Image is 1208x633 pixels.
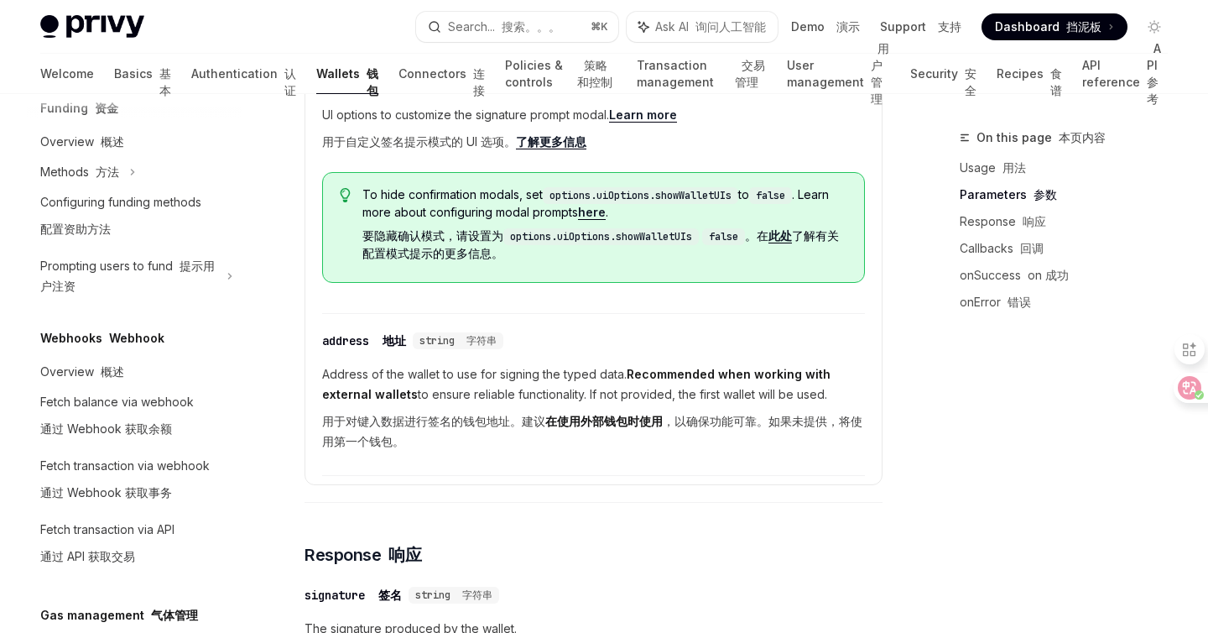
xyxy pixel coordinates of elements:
[40,256,216,296] div: Prompting users to fund
[960,262,1181,289] a: onSuccess on 成功
[27,187,242,251] a: Configuring funding methods配置资助方法
[1028,268,1069,282] font: on 成功
[578,205,606,220] a: here
[503,228,699,245] code: options.uiOptions.showWalletUIs
[749,187,792,204] code: false
[322,414,862,448] font: 用于对键入数据进行签名的钱包地址。建议 ，以确保功能可靠。如果未提供，将使用第一个钱包。
[960,289,1181,316] a: onError 错误
[40,192,201,246] div: Configuring funding methods
[960,208,1181,235] a: Response 响应
[27,357,242,387] a: Overview 概述
[40,362,124,382] div: Overview
[836,19,860,34] font: 演示
[378,588,402,603] font: 签名
[981,13,1127,40] a: Dashboard 挡泥板
[910,54,976,94] a: Security 安全
[591,20,608,34] span: ⌘ K
[383,333,406,348] font: 地址
[1082,54,1168,94] a: API reference API 参考
[284,66,296,97] font: 认证
[505,54,617,94] a: Policies & controls 策略和控制
[702,228,745,245] code: false
[40,605,198,625] h5: Gas management
[735,58,765,89] font: 交易管理
[419,334,497,348] span: string
[1002,160,1026,175] font: 用法
[1020,241,1044,255] font: 回调
[114,54,171,94] a: Basics 基本
[1008,295,1031,309] font: 错误
[577,58,612,89] font: 策略和控制
[96,165,119,179] font: 方法
[627,12,778,42] button: Ask AI 询问人工智能
[473,66,485,97] font: 连接
[40,485,172,500] font: 通过 Webhook 获取事务
[416,12,619,42] button: Search... 搜索。。。⌘K
[322,364,865,458] span: Address of the wallet to use for signing the typed data. to ensure reliable functionality. If not...
[40,328,164,348] h5: Webhooks
[40,456,210,510] div: Fetch transaction via webhook
[462,589,492,602] font: 字符串
[448,17,560,37] div: Search...
[340,188,351,203] svg: Tip
[322,134,586,149] font: 用于自定义签名提示模式的 UI 选项。
[871,41,889,106] font: 用户管理
[1147,41,1161,106] font: API 参考
[1066,19,1101,34] font: 挡泥板
[27,451,242,515] a: Fetch transaction via webhook通过 Webhook 获取事务
[151,608,198,622] font: 气体管理
[997,54,1062,94] a: Recipes 食谱
[27,127,242,157] a: Overview 概述
[322,105,865,159] span: UI options to customize the signature prompt modal.
[976,128,1106,148] span: On this page
[27,515,242,578] a: Fetch transaction via API通过 API 获取交易
[655,18,766,35] span: Ask AI
[787,54,890,94] a: User management 用户管理
[415,589,492,602] span: string
[516,134,586,149] a: 了解更多信息
[695,19,766,34] font: 询问人工智能
[40,392,194,446] div: Fetch balance via webhook
[316,54,378,94] a: Wallets 钱包
[40,132,124,152] div: Overview
[367,66,378,97] font: 钱包
[502,19,560,34] font: 搜索。。。
[101,364,124,379] font: 概述
[27,387,242,451] a: Fetch balance via webhook通过 Webhook 获取余额
[1023,214,1046,228] font: 响应
[40,222,111,236] font: 配置资助方法
[109,331,164,345] font: Webhook
[545,414,663,428] strong: 在使用外部钱包时使用
[637,54,767,94] a: Transaction management 交易管理
[466,334,497,348] font: 字符串
[609,107,677,123] a: Learn more
[768,228,792,243] a: 此处
[398,54,485,94] a: Connectors 连接
[1141,13,1168,40] button: Toggle dark mode
[1034,187,1057,201] font: 参数
[543,187,738,204] code: options.uiOptions.showWalletUIs
[995,18,1101,35] span: Dashboard
[40,421,172,436] font: 通过 Webhook 获取余额
[965,66,976,97] font: 安全
[880,18,961,35] a: Support 支持
[40,549,135,563] font: 通过 API 获取交易
[159,66,171,97] font: 基本
[40,162,119,182] div: Methods
[1059,130,1106,144] font: 本页内容
[322,367,830,401] strong: Recommended when working with external wallets
[1050,66,1062,97] font: 食谱
[322,332,406,349] div: address
[305,587,402,604] div: signature
[791,18,860,35] a: Demo 演示
[40,54,94,94] a: Welcome
[960,235,1181,262] a: Callbacks 回调
[305,543,421,567] span: Response
[388,545,421,565] font: 响应
[191,54,296,94] a: Authentication 认证
[938,19,961,34] font: 支持
[40,15,144,39] img: light logo
[362,228,839,260] font: 要隐藏确认模式，请设置为 。在 了解有关配置模式提示的更多信息。
[101,134,124,149] font: 概述
[960,181,1181,208] a: Parameters 参数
